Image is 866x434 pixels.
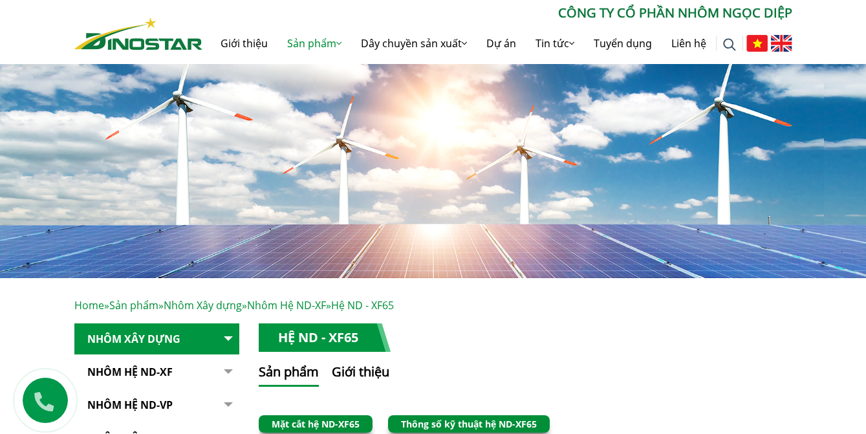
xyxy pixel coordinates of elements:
a: Dự án [477,23,526,64]
h1: Hệ ND - XF65 [259,323,391,352]
a: Home [74,298,104,312]
a: Giới thiệu [211,23,277,64]
a: Tuyển dụng [584,23,662,64]
a: Nhôm Xây dựng [164,298,242,312]
img: Tiếng Việt [746,35,768,52]
a: Dây chuyền sản xuất [351,23,477,64]
img: English [771,35,792,52]
a: Nhôm Hệ ND-VP [74,389,239,421]
p: CÔNG TY CỔ PHẦN NHÔM NGỌC DIỆP [202,3,792,23]
a: Nhôm Hệ ND-XF [74,356,239,388]
a: Nhôm Hệ ND-XF [247,298,326,312]
a: Sản phẩm [277,23,351,64]
a: Mặt cắt hệ ND-XF65 [272,418,360,430]
button: Giới thiệu [332,362,389,387]
span: » » » » [74,298,394,312]
a: Thông số kỹ thuật hệ ND-XF65 [401,418,537,430]
span: Hệ ND - XF65 [331,298,394,312]
a: Liên hệ [662,23,716,64]
img: search [723,38,736,51]
a: Nhôm Xây dựng [74,323,239,355]
img: Nhôm Dinostar [74,17,202,50]
a: Tin tức [526,23,584,64]
a: Sản phẩm [109,298,158,312]
button: Sản phẩm [259,362,319,387]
